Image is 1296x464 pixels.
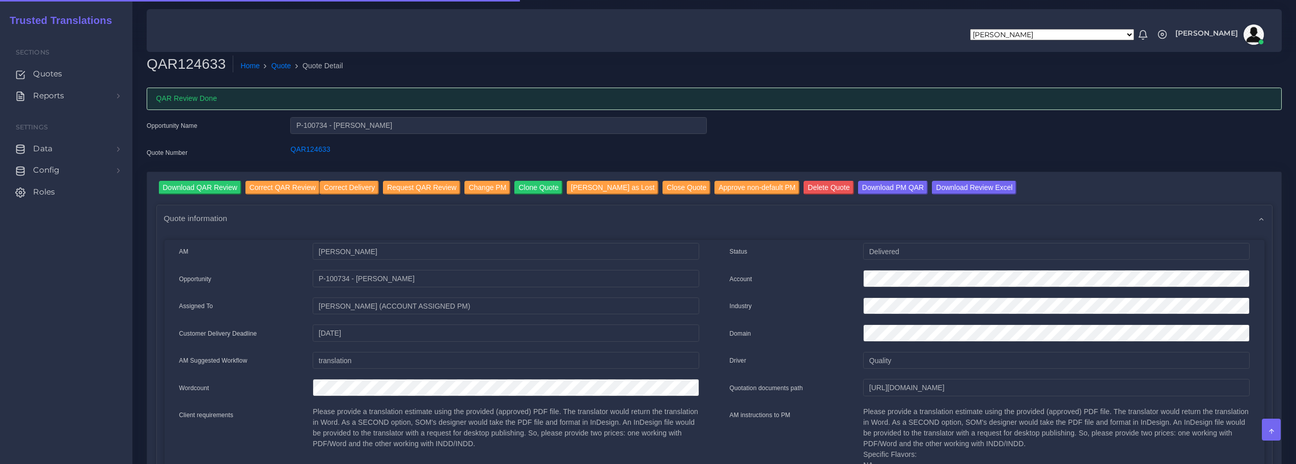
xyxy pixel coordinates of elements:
label: Domain [730,329,751,338]
img: avatar [1244,24,1264,45]
div: QAR Review Done [147,88,1282,110]
input: Download Review Excel [932,181,1016,195]
input: Download QAR Review [159,181,241,195]
a: Config [8,159,125,181]
input: Approve non-default PM [714,181,799,195]
span: Quote information [164,212,228,224]
label: Status [730,247,748,256]
span: Quotes [33,68,62,79]
a: Quote [271,61,291,71]
input: Close Quote [663,181,710,195]
a: [PERSON_NAME]avatar [1170,24,1267,45]
span: Config [33,165,60,176]
input: [PERSON_NAME] as Lost [567,181,658,195]
a: QAR124633 [290,145,330,153]
a: Reports [8,85,125,106]
div: Quote information [157,205,1272,231]
a: Trusted Translations [3,12,112,29]
label: Customer Delivery Deadline [179,329,257,338]
a: Data [8,138,125,159]
a: Quotes [8,63,125,85]
label: Wordcount [179,384,209,393]
span: Sections [16,48,49,56]
input: Delete Quote [804,181,854,195]
span: [PERSON_NAME] [1175,30,1238,37]
label: AM [179,247,188,256]
input: Change PM [464,181,510,195]
label: Opportunity Name [147,121,198,130]
span: Reports [33,90,64,101]
p: Please provide a translation estimate using the provided (approved) PDF file. The translator woul... [313,406,699,449]
label: Quotation documents path [730,384,803,393]
label: Account [730,275,752,284]
label: Industry [730,302,752,311]
label: Driver [730,356,747,365]
label: Assigned To [179,302,213,311]
a: Roles [8,181,125,203]
label: AM instructions to PM [730,411,791,420]
span: Settings [16,123,48,131]
label: Quote Number [147,148,187,157]
label: Client requirements [179,411,234,420]
input: Clone Quote [514,181,563,195]
li: Quote Detail [291,61,343,71]
input: Correct Delivery [320,181,379,195]
label: AM Suggested Workflow [179,356,247,365]
input: Correct QAR Review [245,181,320,195]
span: Roles [33,186,55,198]
h2: QAR124633 [147,56,233,73]
input: Request QAR Review [383,181,460,195]
h2: Trusted Translations [3,14,112,26]
input: Download PM QAR [858,181,928,195]
input: pm [313,297,699,315]
a: Home [240,61,260,71]
label: Opportunity [179,275,212,284]
span: Data [33,143,52,154]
